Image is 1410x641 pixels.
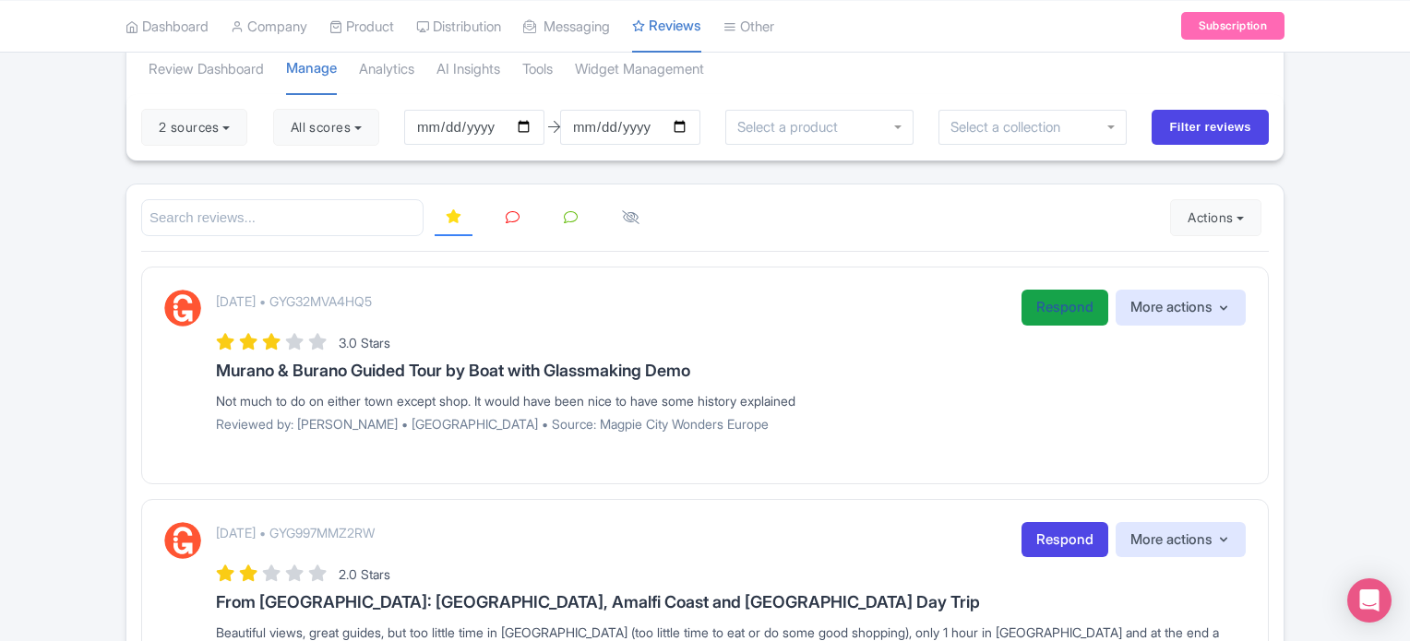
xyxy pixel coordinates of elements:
[216,391,1246,410] div: Not much to do on either town except shop. It would have been nice to have some history explained
[231,1,307,52] a: Company
[436,44,500,95] a: AI Insights
[1152,110,1269,145] input: Filter reviews
[950,119,1073,136] input: Select a collection
[216,523,375,542] p: [DATE] • GYG997MMZ2RW
[216,414,1246,433] p: Reviewed by: [PERSON_NAME] • [GEOGRAPHIC_DATA] • Source: Magpie City Wonders Europe
[1116,290,1246,326] button: More actions
[149,44,264,95] a: Review Dashboard
[523,1,610,52] a: Messaging
[359,44,414,95] a: Analytics
[522,44,553,95] a: Tools
[329,1,394,52] a: Product
[141,109,247,146] button: 2 sources
[1347,578,1392,623] div: Open Intercom Messenger
[339,335,390,350] span: 3.0 Stars
[125,1,209,52] a: Dashboard
[286,43,337,96] a: Manage
[723,1,774,52] a: Other
[164,522,201,559] img: GetYourGuide Logo
[216,593,1246,611] h3: From [GEOGRAPHIC_DATA]: [GEOGRAPHIC_DATA], Amalfi Coast and [GEOGRAPHIC_DATA] Day Trip
[164,290,201,326] img: GetYourGuide Logo
[1116,522,1246,558] button: More actions
[273,109,379,146] button: All scores
[1022,522,1108,558] a: Respond
[216,362,1246,380] h3: Murano & Burano Guided Tour by Boat with Glassmaking Demo
[737,119,848,136] input: Select a product
[416,1,501,52] a: Distribution
[1022,290,1108,326] a: Respond
[1170,199,1261,236] button: Actions
[575,44,704,95] a: Widget Management
[141,199,424,237] input: Search reviews...
[1181,12,1285,40] a: Subscription
[339,566,390,582] span: 2.0 Stars
[216,291,372,311] p: [DATE] • GYG32MVA4HQ5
